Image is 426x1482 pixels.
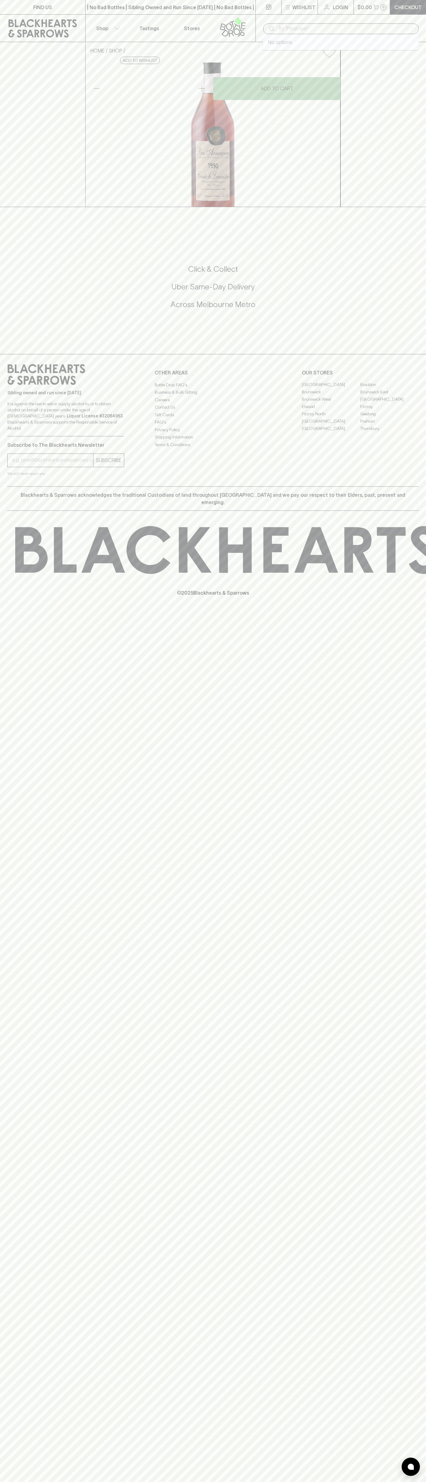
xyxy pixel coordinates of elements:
[184,25,200,32] p: Stores
[394,4,422,11] p: Checkout
[360,388,419,396] a: Brunswick East
[263,34,419,50] div: No options
[7,282,419,292] h5: Uber Same-Day Delivery
[7,390,124,396] p: Sibling owned and run since [DATE]
[128,15,171,42] a: Tastings
[321,45,338,60] button: Add to wishlist
[155,441,272,448] a: Terms & Conditions
[93,454,124,467] button: SUBSCRIBE
[302,418,360,425] a: [GEOGRAPHIC_DATA]
[292,4,315,11] p: Wishlist
[261,85,293,92] p: ADD TO CART
[90,48,104,53] a: HOME
[408,1464,414,1470] img: bubble-icon
[139,25,159,32] p: Tastings
[357,4,372,11] p: $0.00
[86,63,340,207] img: 3290.png
[33,4,52,11] p: FIND US
[360,396,419,403] a: [GEOGRAPHIC_DATA]
[12,491,414,506] p: Blackhearts & Sparrows acknowledges the traditional Custodians of land throughout [GEOGRAPHIC_DAT...
[302,410,360,418] a: Fitzroy North
[302,388,360,396] a: Brunswick
[360,403,419,410] a: Fitzroy
[155,369,272,376] p: OTHER AREAS
[7,471,124,477] p: We will never spam you
[109,48,122,53] a: SHOP
[302,369,419,376] p: OUR STORES
[7,299,419,310] h5: Across Melbourne Metro
[155,381,272,388] a: Bottle Drop FAQ's
[155,404,272,411] a: Contact Us
[382,5,385,9] p: 0
[7,264,419,274] h5: Click & Collect
[302,403,360,410] a: Elwood
[360,425,419,432] a: Thornbury
[360,410,419,418] a: Geelong
[213,77,340,100] button: ADD TO CART
[302,396,360,403] a: Brunswick West
[96,25,108,32] p: Shop
[155,419,272,426] a: FAQ's
[96,456,121,464] p: SUBSCRIBE
[7,441,124,449] p: Subscribe to The Blackhearts Newsletter
[155,396,272,403] a: Careers
[360,418,419,425] a: Prahran
[155,411,272,418] a: Gift Cards
[360,381,419,388] a: Braddon
[302,425,360,432] a: [GEOGRAPHIC_DATA]
[120,57,160,64] button: Add to wishlist
[278,24,414,34] input: Try "Pinot noir"
[302,381,360,388] a: [GEOGRAPHIC_DATA]
[7,240,419,342] div: Call to action block
[155,389,272,396] a: Business & Bulk Gifting
[7,401,124,431] p: It is against the law to sell or supply alcohol to, or to obtain alcohol on behalf of a person un...
[67,413,123,418] strong: Liquor License #32064953
[333,4,348,11] p: Login
[12,455,93,465] input: e.g. jane@blackheartsandsparrows.com.au
[86,15,128,42] button: Shop
[171,15,213,42] a: Stores
[155,434,272,441] a: Shipping Information
[155,426,272,433] a: Privacy Policy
